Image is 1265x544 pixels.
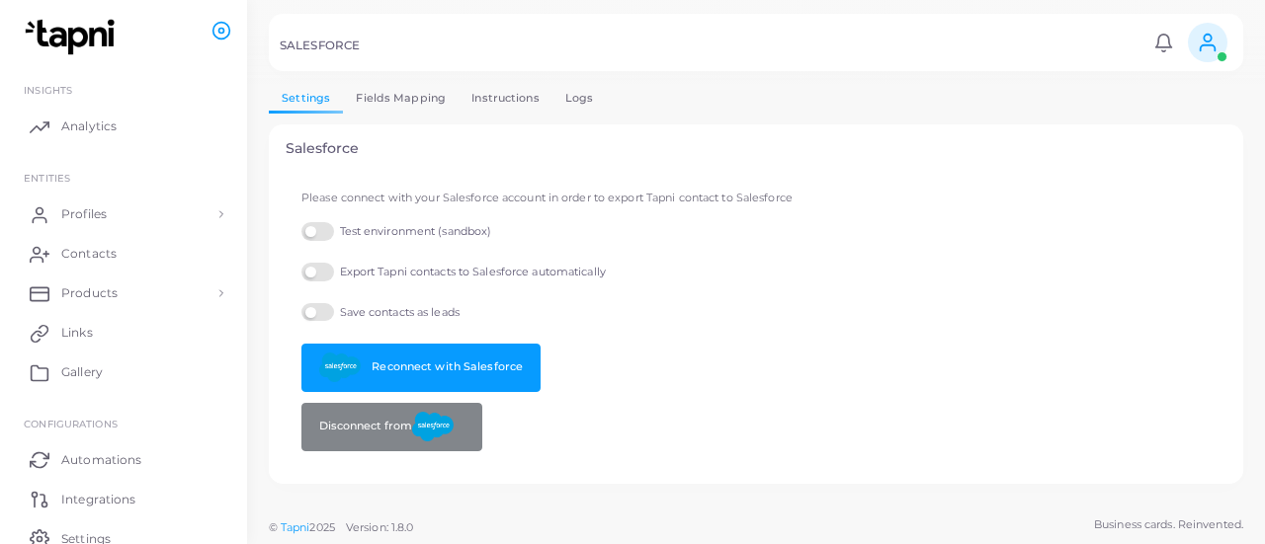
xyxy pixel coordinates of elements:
label: Test environment (sandbox) [301,222,491,241]
a: Instructions [459,84,552,113]
span: Contacts [61,245,117,263]
img: 2560px-Salesforce.com_logo.svg.png [412,412,455,441]
a: Gallery [15,352,232,392]
span: Profiles [61,205,107,223]
a: Fields Mapping [343,84,459,113]
img: 2560px-Salesforce.com_logo.svg.png [319,352,362,382]
a: Automations [15,439,232,479]
p: Please connect with your Salesforce account in order to export Tapni contact to Salesforce [301,190,1211,206]
span: INSIGHTS [24,84,72,96]
span: Business cards. Reinvented. [1094,516,1243,533]
span: Analytics [61,117,117,135]
a: Products [15,273,232,313]
a: Reconnect with Salesforce [301,344,541,392]
span: Links [61,324,93,342]
span: Automations [61,451,141,469]
span: © [269,519,413,536]
span: Configurations [24,418,118,429]
span: Integrations [61,491,135,508]
a: Links [15,313,232,352]
a: Logs [552,84,607,113]
img: logo [18,19,127,55]
h4: Salesforce [286,140,1227,157]
label: Export Tapni contacts to Salesforce automatically [301,263,606,281]
a: Tapni [281,520,310,534]
label: Save contacts as leads [301,303,460,322]
a: Analytics [15,107,232,146]
a: Contacts [15,234,232,273]
a: Settings [269,84,343,113]
h5: SALESFORCE [280,39,360,52]
span: 2025 [309,519,334,536]
span: Gallery [61,363,103,381]
span: ENTITIES [24,172,70,184]
a: Profiles [15,194,232,234]
a: Integrations [15,479,232,518]
span: Version: 1.8.0 [346,520,414,534]
span: Products [61,284,118,302]
button: Disconnect from [301,403,482,451]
